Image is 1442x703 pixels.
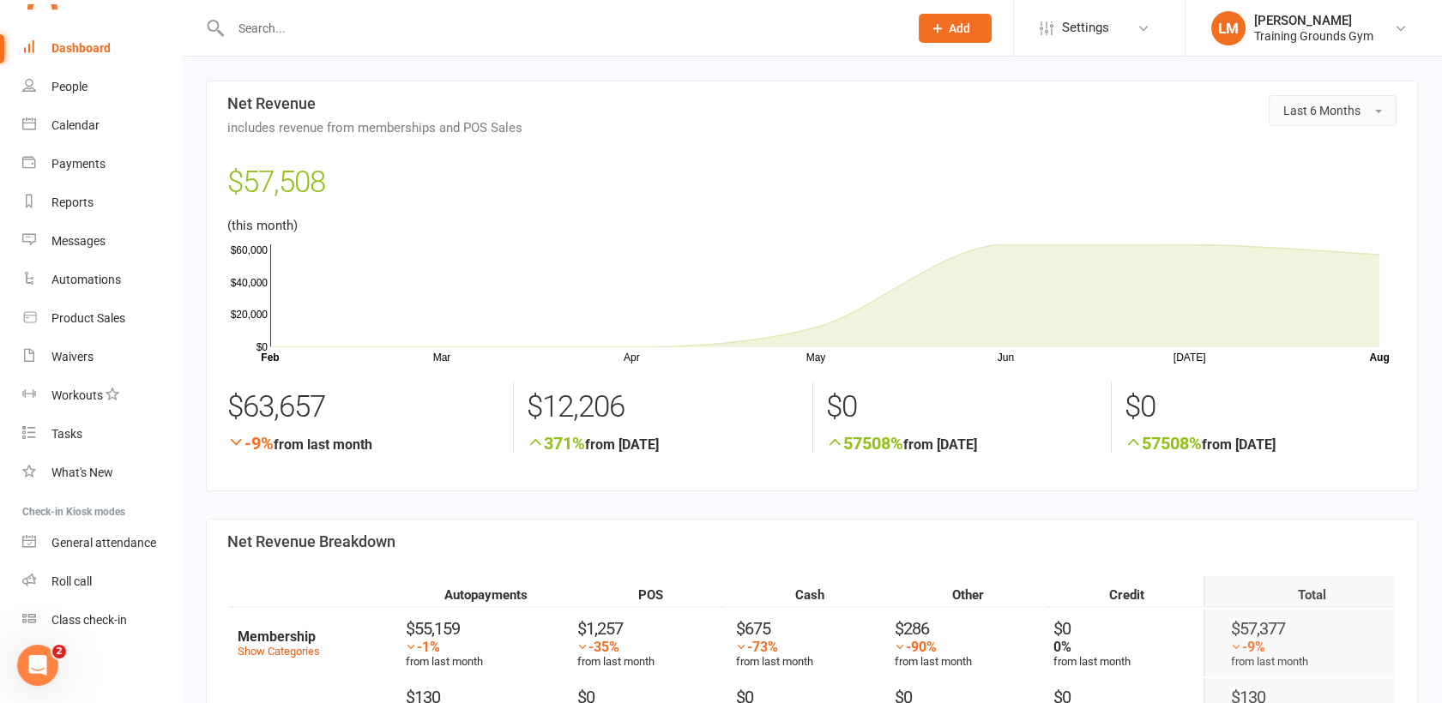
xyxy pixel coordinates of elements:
div: Automations [51,273,121,286]
a: Payments [22,145,181,183]
th: Cash [727,576,884,608]
div: $57,508 [227,159,1397,215]
div: Messages [51,234,106,248]
iframe: Intercom live chat [17,645,58,686]
div: Training Grounds Gym [1254,28,1373,44]
a: Waivers [22,338,181,376]
a: General attendance kiosk mode [22,524,181,562]
div: Calendar [51,118,100,132]
div: $286 [895,618,1043,639]
strong: 0% [1053,639,1071,655]
button: Send a message… [294,555,322,582]
strong: -35% [588,639,619,655]
a: Reports [22,183,181,222]
div: $0 [1053,618,1202,639]
div: Tasks [51,427,82,441]
div: LM [1211,11,1246,45]
strong: from last month [227,433,500,453]
td: from last month [1204,610,1395,676]
strong: from [DATE] [826,433,1098,453]
div: Class check-in [51,613,127,627]
button: Home [299,7,332,39]
a: Messages [22,222,181,261]
span: 57508% [1125,433,1202,454]
div: [PERSON_NAME] [1254,13,1373,28]
p: Active over [DATE] [83,21,187,39]
span: 2 [52,645,66,658]
strong: -90% [906,639,937,655]
button: Gif picker [54,562,68,575]
a: Class kiosk mode [22,601,181,640]
div: Hi [PERSON_NAME], [27,109,268,126]
div: Payments [51,157,106,171]
img: Profile image for Tahlia [49,9,76,37]
div: (this month) [227,159,1397,364]
div: All the best [27,465,268,482]
strong: -73% [747,639,778,655]
div: You have reached one of the most powerful pages in Clubworx. Here you will be able to change and ... [27,135,268,269]
a: What's New [22,454,181,492]
div: Workouts [51,388,103,402]
div: $0 [1125,382,1397,433]
div: Hi [PERSON_NAME],You have reached one of the most powerful pages in Clubworx. Here you will be ab... [14,99,281,517]
th: POS [569,576,726,608]
span: includes revenue from memberships and POS Sales [227,121,1397,135]
div: Tahlia says… [14,99,329,555]
textarea: Message… [15,526,329,555]
strong: Membership [238,628,316,645]
span: -9% [227,433,274,454]
a: Show Categories [238,645,320,658]
div: Any questions? Drop us a line by clicking the question mark in the bottom right-hand corner of yo... [27,388,268,455]
div: from last month [406,639,567,668]
div: People [51,80,87,93]
th: Total [1204,576,1395,608]
div: Roll call [51,574,92,588]
div: $12,206 [527,382,799,433]
div: $1,257 [577,618,726,639]
td: from last month [886,610,1043,676]
th: Other [886,576,1043,608]
div: $675 [736,618,884,639]
strong: -1% [417,639,440,655]
button: Upload attachment [81,562,95,575]
strong: from [DATE] [1125,433,1397,453]
a: Automations [22,261,181,299]
td: from last month [727,610,884,676]
th: Autopayments [397,576,567,608]
td: from last month [1045,610,1202,676]
button: Emoji picker [27,562,40,575]
span: 57508% [826,433,903,454]
h3: Net Revenue Breakdown [227,533,1397,550]
div: [PERSON_NAME]. [27,490,268,507]
div: Waivers [51,350,94,364]
button: Last 6 Months [1269,95,1397,126]
a: Tasks [22,415,181,454]
h1: Tahlia [83,9,123,21]
td: from last month [569,610,726,676]
div: Tahlia • [DATE] [27,520,106,531]
div: Dashboard [51,41,111,55]
span: Settings [1062,9,1109,47]
div: $63,657 [227,382,500,433]
span: 371% [527,433,585,454]
h3: Net Revenue [227,95,1397,135]
div: What's New [51,466,113,479]
a: Dashboard [22,29,181,68]
button: Add [919,14,992,43]
a: People [22,68,181,106]
a: Product Sales [22,299,181,338]
span: Add [949,21,970,35]
button: go back [11,7,44,39]
div: Product Sales [51,311,125,325]
strong: from [DATE] [527,433,799,453]
span: Last 6 Months [1283,104,1361,117]
a: Roll call [22,562,181,601]
div: $0 [826,382,1098,433]
iframe: wistia [27,277,268,380]
a: Calendar [22,106,181,145]
div: $55,159 [406,618,567,639]
div: Reports [51,195,94,209]
div: General attendance [51,536,156,550]
th: Credit [1045,576,1202,608]
input: Search... [226,16,896,40]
